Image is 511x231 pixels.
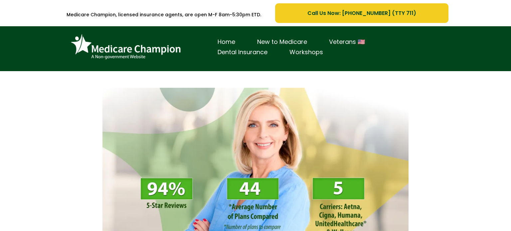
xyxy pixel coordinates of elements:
a: Dental Insurance [207,47,278,58]
p: Medicare Champion, licensed insurance agents, are open M-F 8am-5:30pm ETD. [63,8,265,22]
img: Brand Logo [68,31,184,63]
a: Veterans 🇺🇸 [318,37,376,47]
a: Home [207,37,246,47]
span: Call Us Now: [PHONE_NUMBER] (TTY 711) [307,9,416,17]
a: New to Medicare [246,37,318,47]
a: Call Us Now: 1-833-823-1990 (TTY 711) [275,3,448,23]
a: Workshops [278,47,334,58]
